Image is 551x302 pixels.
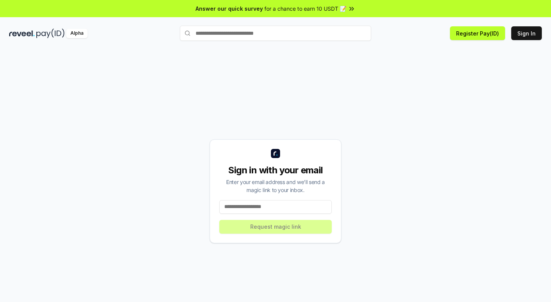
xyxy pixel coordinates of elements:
[511,26,542,40] button: Sign In
[66,29,88,38] div: Alpha
[219,178,332,194] div: Enter your email address and we’ll send a magic link to your inbox.
[219,164,332,176] div: Sign in with your email
[450,26,505,40] button: Register Pay(ID)
[264,5,346,13] span: for a chance to earn 10 USDT 📝
[36,29,65,38] img: pay_id
[9,29,35,38] img: reveel_dark
[196,5,263,13] span: Answer our quick survey
[271,149,280,158] img: logo_small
